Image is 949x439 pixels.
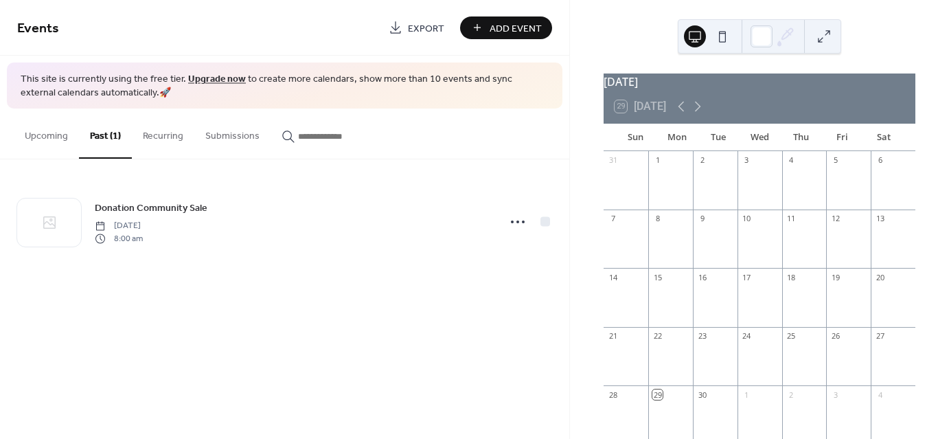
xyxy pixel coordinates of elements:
[786,155,797,166] div: 4
[830,272,841,282] div: 19
[830,214,841,224] div: 12
[875,272,885,282] div: 20
[652,390,663,400] div: 29
[408,21,444,36] span: Export
[780,124,821,151] div: Thu
[95,200,207,216] a: Donation Community Sale
[742,390,752,400] div: 1
[188,70,246,89] a: Upgrade now
[742,331,752,341] div: 24
[608,331,618,341] div: 21
[14,109,79,157] button: Upcoming
[875,214,885,224] div: 13
[608,155,618,166] div: 31
[608,390,618,400] div: 28
[95,220,143,232] span: [DATE]
[697,272,707,282] div: 16
[608,214,618,224] div: 7
[460,16,552,39] button: Add Event
[786,214,797,224] div: 11
[830,331,841,341] div: 26
[132,109,194,157] button: Recurring
[830,390,841,400] div: 3
[698,124,739,151] div: Tue
[652,272,663,282] div: 15
[652,155,663,166] div: 1
[786,331,797,341] div: 25
[742,272,752,282] div: 17
[863,124,904,151] div: Sat
[21,73,549,100] span: This site is currently using the free tier. to create more calendars, show more than 10 events an...
[875,155,885,166] div: 6
[615,124,656,151] div: Sun
[95,201,207,216] span: Donation Community Sale
[697,155,707,166] div: 2
[821,124,862,151] div: Fri
[95,232,143,245] span: 8:00 am
[604,74,915,90] div: [DATE]
[79,109,132,159] button: Past (1)
[786,272,797,282] div: 18
[830,155,841,166] div: 5
[875,390,885,400] div: 4
[17,15,59,42] span: Events
[739,124,780,151] div: Wed
[652,214,663,224] div: 8
[742,214,752,224] div: 10
[697,331,707,341] div: 23
[697,390,707,400] div: 30
[875,331,885,341] div: 27
[652,331,663,341] div: 22
[194,109,271,157] button: Submissions
[378,16,455,39] a: Export
[608,272,618,282] div: 14
[656,124,697,151] div: Mon
[490,21,542,36] span: Add Event
[697,214,707,224] div: 9
[742,155,752,166] div: 3
[786,390,797,400] div: 2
